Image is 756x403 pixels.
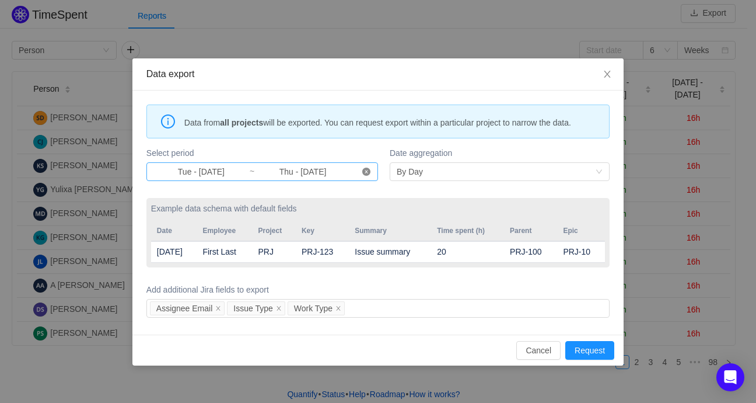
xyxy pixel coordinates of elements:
div: Work Type [294,302,332,315]
td: PRJ-123 [296,241,349,263]
i: icon: close [335,305,341,312]
th: Key [296,221,349,241]
span: Data from will be exported. You can request export within a particular project to narrow the data. [184,116,600,129]
label: Add additional Jira fields to export [146,284,610,296]
input: End date [255,165,351,178]
td: First Last [197,241,252,263]
div: By Day [397,163,423,180]
i: icon: close [603,70,612,79]
th: Project [253,221,296,241]
button: Cancel [516,341,561,360]
li: Issue Type [227,301,285,315]
input: Start date [153,165,249,178]
td: Issue summary [349,241,431,263]
div: Assignee Email [156,302,213,315]
i: icon: info-circle [161,114,175,128]
strong: all projects [220,118,263,127]
i: icon: close-circle [362,168,370,176]
td: PRJ [253,241,296,263]
i: icon: down [596,168,603,176]
th: Epic [557,221,605,241]
td: PRJ-10 [557,241,605,263]
td: [DATE] [151,241,197,263]
td: PRJ-100 [504,241,557,263]
th: Summary [349,221,431,241]
div: Data export [146,68,610,81]
label: Select period [146,147,378,159]
th: Date [151,221,197,241]
label: Date aggregation [390,147,610,159]
div: Open Intercom Messenger [716,363,744,391]
li: Assignee Email [150,301,225,315]
button: Request [565,341,614,360]
i: icon: close [276,305,282,312]
th: Parent [504,221,557,241]
label: Example data schema with default fields [151,203,605,215]
th: Employee [197,221,252,241]
button: Close [591,58,624,91]
th: Time spent (h) [431,221,504,241]
li: Work Type [288,301,345,315]
td: 20 [431,241,504,263]
div: Issue Type [233,302,272,315]
i: icon: close [215,305,221,312]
